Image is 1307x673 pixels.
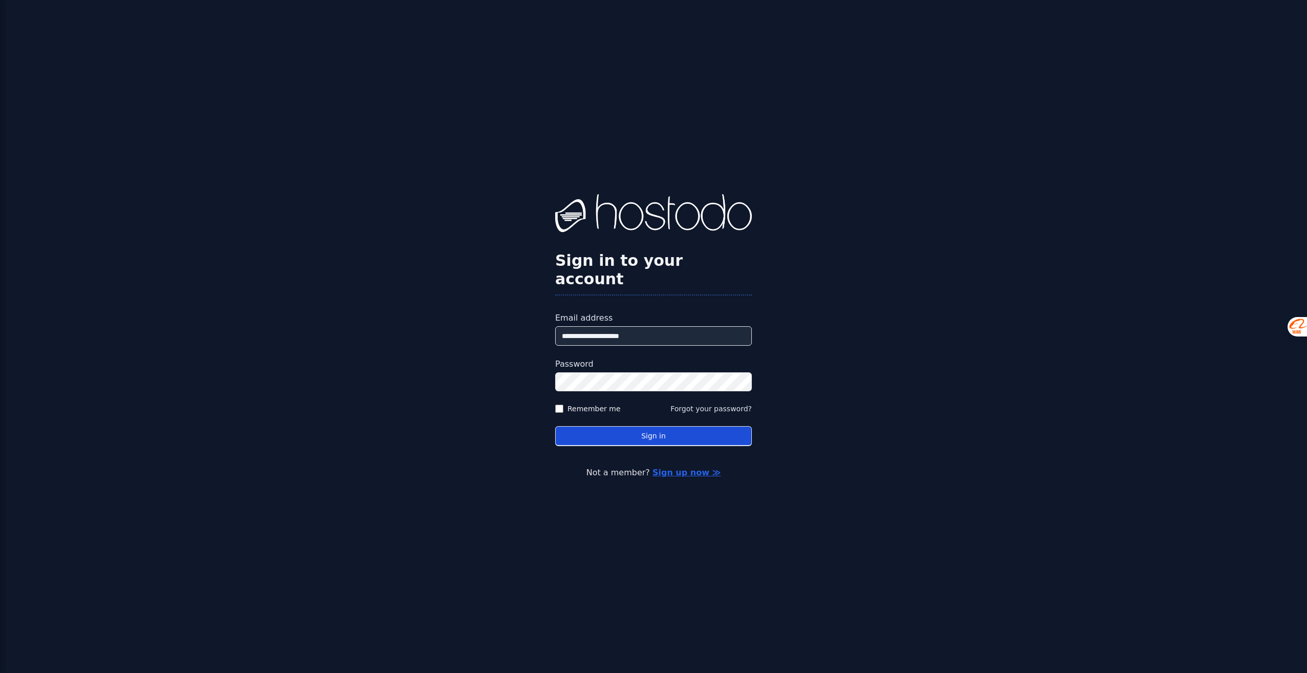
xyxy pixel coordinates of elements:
a: Sign up now ≫ [652,468,721,477]
label: Password [555,358,752,370]
label: Email address [555,312,752,324]
button: Forgot your password? [670,404,752,414]
button: Sign in [555,426,752,446]
p: Not a member? [49,467,1258,479]
label: Remember me [567,404,621,414]
img: Hostodo [555,194,752,235]
h2: Sign in to your account [555,251,752,288]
